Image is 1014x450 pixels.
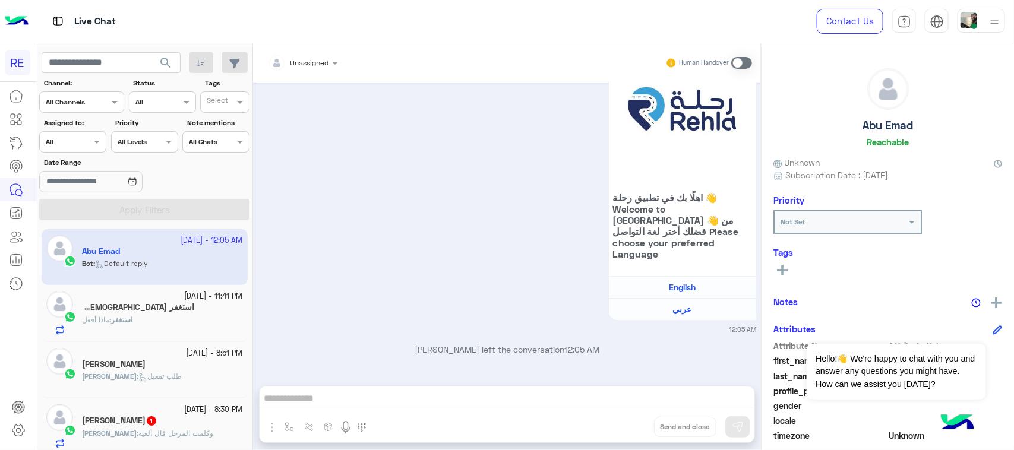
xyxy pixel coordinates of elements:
small: [DATE] - 11:41 PM [185,291,243,302]
span: وكلمت المرحل قال ألغيه [138,429,213,438]
b: Not Set [781,217,805,226]
img: WhatsApp [64,424,76,436]
span: locale [773,414,887,427]
h6: Priority [773,195,804,205]
span: عربي [673,304,692,314]
img: Logo [5,9,29,34]
span: null [889,400,1003,412]
button: search [151,52,181,78]
img: profile [987,14,1002,29]
label: Status [133,78,194,88]
img: add [991,297,1002,308]
span: [PERSON_NAME] [82,372,137,381]
img: defaultAdmin.png [868,69,908,109]
span: Attribute Name [773,340,887,352]
span: اهلًا بك في تطبيق رحلة 👋 Welcome to [GEOGRAPHIC_DATA] 👋 من فضلك أختر لغة التواصل Please choose yo... [613,192,752,259]
a: Contact Us [817,9,883,34]
h6: Reachable [867,137,909,147]
h5: Abu Emad [863,119,913,132]
label: Tags [205,78,248,88]
label: Note mentions [187,118,248,128]
span: first_name [773,354,887,367]
small: Human Handover [679,58,729,68]
h5: خالد تراحيب [82,416,157,426]
span: 1 [147,416,156,426]
b: : [82,429,138,438]
h5: Ahmad Aljawni [82,359,146,369]
img: 88.jpg [613,40,752,179]
div: RE [5,50,30,75]
b: : [82,372,138,381]
span: last_name [773,370,887,382]
img: tab [898,15,911,28]
span: [PERSON_NAME] [82,429,137,438]
h5: استغفر الله [82,302,194,312]
span: ماذا أفعل [82,315,109,324]
img: defaultAdmin.png [46,291,73,318]
span: طلب تفعيل [138,372,182,381]
span: Unknown [773,156,820,169]
small: [DATE] - 8:30 PM [185,404,243,416]
p: Live Chat [74,14,116,30]
span: Unknown [889,429,1003,442]
h6: Notes [773,296,798,307]
img: hulul-logo.png [937,403,978,444]
b: : [109,315,132,324]
small: 12:05 AM [729,325,757,334]
label: Assigned to: [44,118,105,128]
span: 12:05 AM [564,344,599,354]
span: English [669,282,696,292]
label: Priority [115,118,176,128]
img: userImage [961,12,977,28]
img: WhatsApp [64,311,76,323]
label: Channel: [44,78,123,88]
img: defaultAdmin.png [46,404,73,431]
label: Date Range [44,157,177,168]
span: search [159,56,173,70]
button: Send and close [654,417,716,437]
span: Unassigned [290,58,329,67]
small: [DATE] - 8:51 PM [187,348,243,359]
img: defaultAdmin.png [46,348,73,375]
img: WhatsApp [64,368,76,380]
span: null [889,414,1003,427]
h6: Tags [773,247,1002,258]
span: Hello!👋 We're happy to chat with you and answer any questions you might have. How can we assist y... [807,344,985,400]
div: Select [205,95,228,109]
img: tab [50,14,65,28]
span: timezone [773,429,887,442]
img: notes [971,298,981,308]
img: tab [930,15,944,28]
p: [PERSON_NAME] left the conversation [258,343,757,356]
a: tab [892,9,916,34]
h6: Attributes [773,324,816,334]
span: profile_pic [773,385,887,397]
span: Subscription Date : [DATE] [785,169,888,181]
span: استغفر [111,315,132,324]
button: Apply Filters [39,199,249,220]
span: gender [773,400,887,412]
